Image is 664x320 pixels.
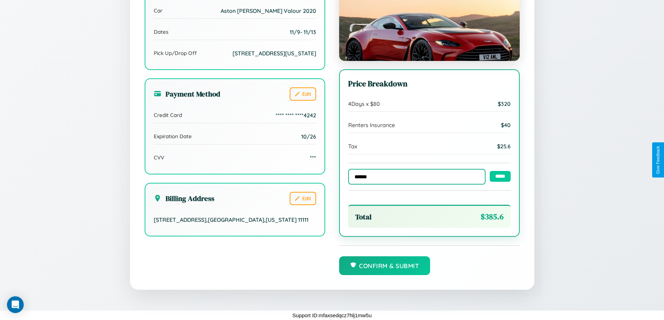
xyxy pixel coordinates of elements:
[290,192,316,205] button: Edit
[348,122,395,128] span: Renters Insurance
[301,133,316,140] span: 10/26
[154,216,308,223] span: [STREET_ADDRESS] , [GEOGRAPHIC_DATA] , [US_STATE] 11111
[292,311,372,320] p: Support ID: mfaxsedqcz7hlj1mw5u
[154,29,168,35] span: Dates
[339,256,430,275] button: Confirm & Submit
[497,143,511,150] span: $ 25.6
[656,146,661,174] div: Give Feedback
[232,50,316,57] span: [STREET_ADDRESS][US_STATE]
[221,7,316,14] span: Aston [PERSON_NAME] Valour 2020
[154,7,162,14] span: Car
[348,100,380,107] span: 4 Days x $ 80
[348,78,511,89] h3: Price Breakdown
[290,87,316,101] button: Edit
[154,50,197,56] span: Pick Up/Drop Off
[290,29,316,36] span: 11 / 9 - 11 / 13
[154,154,164,161] span: CVV
[498,100,511,107] span: $ 320
[501,122,511,128] span: $ 40
[154,112,182,118] span: Credit Card
[481,211,504,222] span: $ 385.6
[348,143,357,150] span: Tax
[355,212,372,222] span: Total
[154,193,214,203] h3: Billing Address
[7,296,24,313] div: Open Intercom Messenger
[154,133,192,140] span: Expiration Date
[154,89,220,99] h3: Payment Method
